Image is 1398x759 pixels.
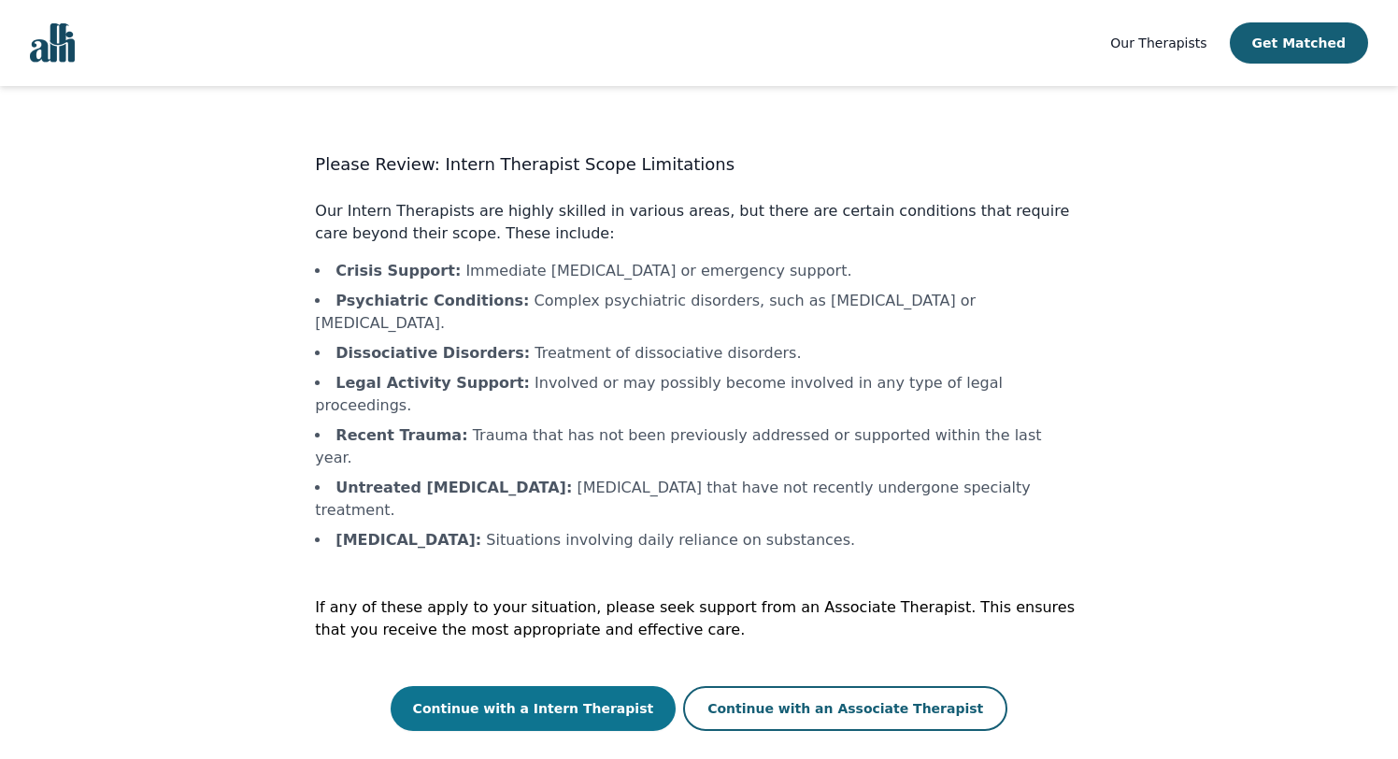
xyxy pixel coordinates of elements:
p: Our Intern Therapists are highly skilled in various areas, but there are certain conditions that ... [315,200,1082,245]
b: Recent Trauma : [335,426,467,444]
b: Legal Activity Support : [335,374,530,392]
b: Untreated [MEDICAL_DATA] : [335,479,572,496]
b: [MEDICAL_DATA] : [335,531,481,549]
button: Continue with an Associate Therapist [683,686,1007,731]
li: Situations involving daily reliance on substances. [315,529,1082,551]
img: alli logo [30,23,75,63]
a: Our Therapists [1110,32,1206,54]
li: Treatment of dissociative disorders. [315,342,1082,365]
li: Involved or may possibly become involved in any type of legal proceedings. [315,372,1082,417]
h3: Please Review: Intern Therapist Scope Limitations [315,151,1082,178]
button: Continue with a Intern Therapist [391,686,677,731]
li: Complex psychiatric disorders, such as [MEDICAL_DATA] or [MEDICAL_DATA]. [315,290,1082,335]
b: Psychiatric Conditions : [335,292,529,309]
b: Dissociative Disorders : [335,344,530,362]
b: Crisis Support : [335,262,461,279]
p: If any of these apply to your situation, please seek support from an Associate Therapist. This en... [315,596,1082,641]
li: Immediate [MEDICAL_DATA] or emergency support. [315,260,1082,282]
button: Get Matched [1230,22,1368,64]
li: Trauma that has not been previously addressed or supported within the last year. [315,424,1082,469]
span: Our Therapists [1110,36,1206,50]
li: [MEDICAL_DATA] that have not recently undergone specialty treatment. [315,477,1082,522]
